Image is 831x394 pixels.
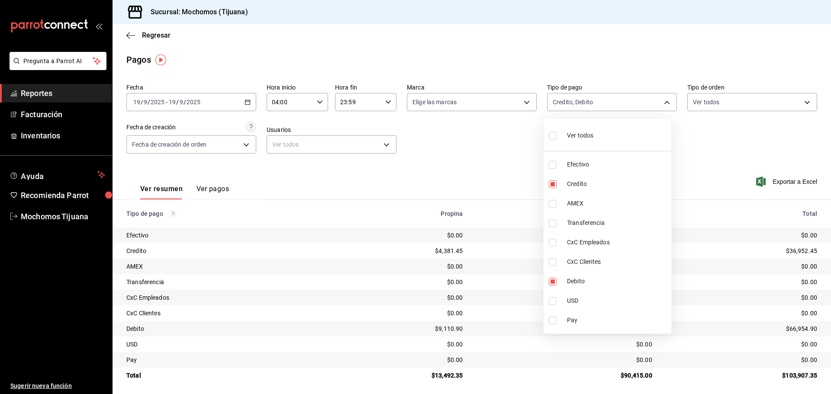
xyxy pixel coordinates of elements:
span: AMEX [567,199,668,208]
span: USD [567,296,668,305]
span: Transferencia [567,218,668,227]
span: Ver todos [567,131,593,140]
span: CxC Empleados [567,238,668,247]
span: Pay [567,316,668,325]
span: Efectivo [567,160,668,169]
span: Debito [567,277,668,286]
span: CxC Clientes [567,257,668,266]
img: Tooltip marker [155,54,166,65]
span: Credito [567,179,668,189]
